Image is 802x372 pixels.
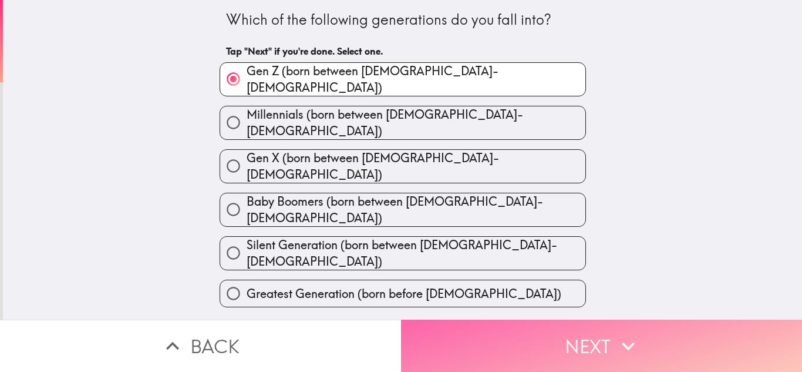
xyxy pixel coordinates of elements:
button: Gen X (born between [DEMOGRAPHIC_DATA]-[DEMOGRAPHIC_DATA]) [220,150,585,183]
button: Next [401,320,802,372]
span: Millennials (born between [DEMOGRAPHIC_DATA]-[DEMOGRAPHIC_DATA]) [247,106,585,139]
span: Silent Generation (born between [DEMOGRAPHIC_DATA]-[DEMOGRAPHIC_DATA]) [247,237,585,270]
button: Silent Generation (born between [DEMOGRAPHIC_DATA]-[DEMOGRAPHIC_DATA]) [220,237,585,270]
span: Greatest Generation (born before [DEMOGRAPHIC_DATA]) [247,286,561,302]
div: Which of the following generations do you fall into? [226,10,579,30]
button: Millennials (born between [DEMOGRAPHIC_DATA]-[DEMOGRAPHIC_DATA]) [220,106,585,139]
span: Gen X (born between [DEMOGRAPHIC_DATA]-[DEMOGRAPHIC_DATA]) [247,150,585,183]
span: Baby Boomers (born between [DEMOGRAPHIC_DATA]-[DEMOGRAPHIC_DATA]) [247,193,585,226]
span: Gen Z (born between [DEMOGRAPHIC_DATA]-[DEMOGRAPHIC_DATA]) [247,63,585,96]
button: Greatest Generation (born before [DEMOGRAPHIC_DATA]) [220,280,585,307]
button: Baby Boomers (born between [DEMOGRAPHIC_DATA]-[DEMOGRAPHIC_DATA]) [220,193,585,226]
button: Gen Z (born between [DEMOGRAPHIC_DATA]-[DEMOGRAPHIC_DATA]) [220,63,585,96]
h6: Tap "Next" if you're done. Select one. [226,45,579,58]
